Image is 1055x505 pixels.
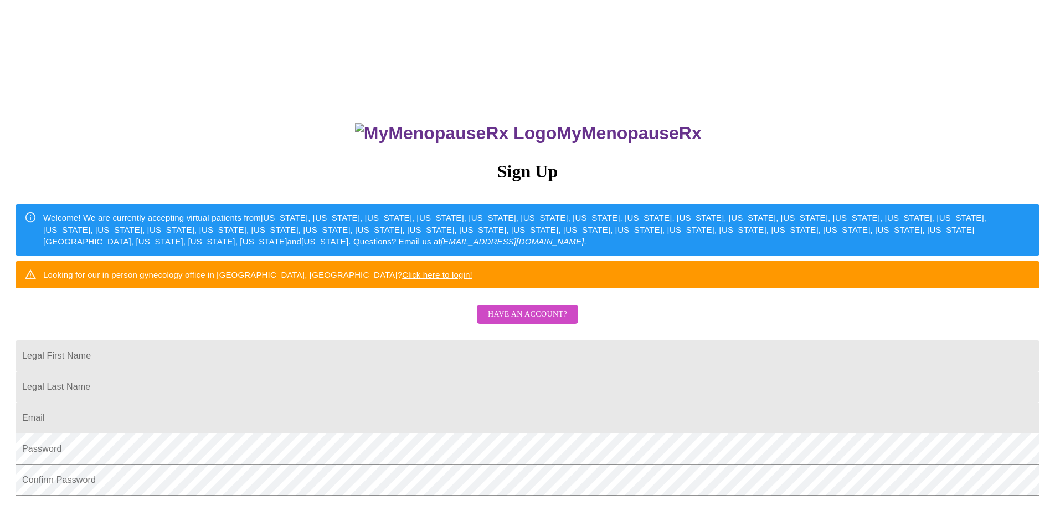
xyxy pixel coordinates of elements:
h3: Sign Up [16,161,1039,182]
span: Have an account? [488,308,567,322]
a: Click here to login! [402,270,472,279]
img: MyMenopauseRx Logo [355,123,557,144]
em: [EMAIL_ADDRESS][DOMAIN_NAME] [441,237,584,246]
div: Looking for our in person gynecology office in [GEOGRAPHIC_DATA], [GEOGRAPHIC_DATA]? [43,264,472,285]
a: Have an account? [474,317,581,327]
button: Have an account? [477,305,578,324]
h3: MyMenopauseRx [17,123,1040,144]
div: Welcome! We are currently accepting virtual patients from [US_STATE], [US_STATE], [US_STATE], [US... [43,207,1031,252]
